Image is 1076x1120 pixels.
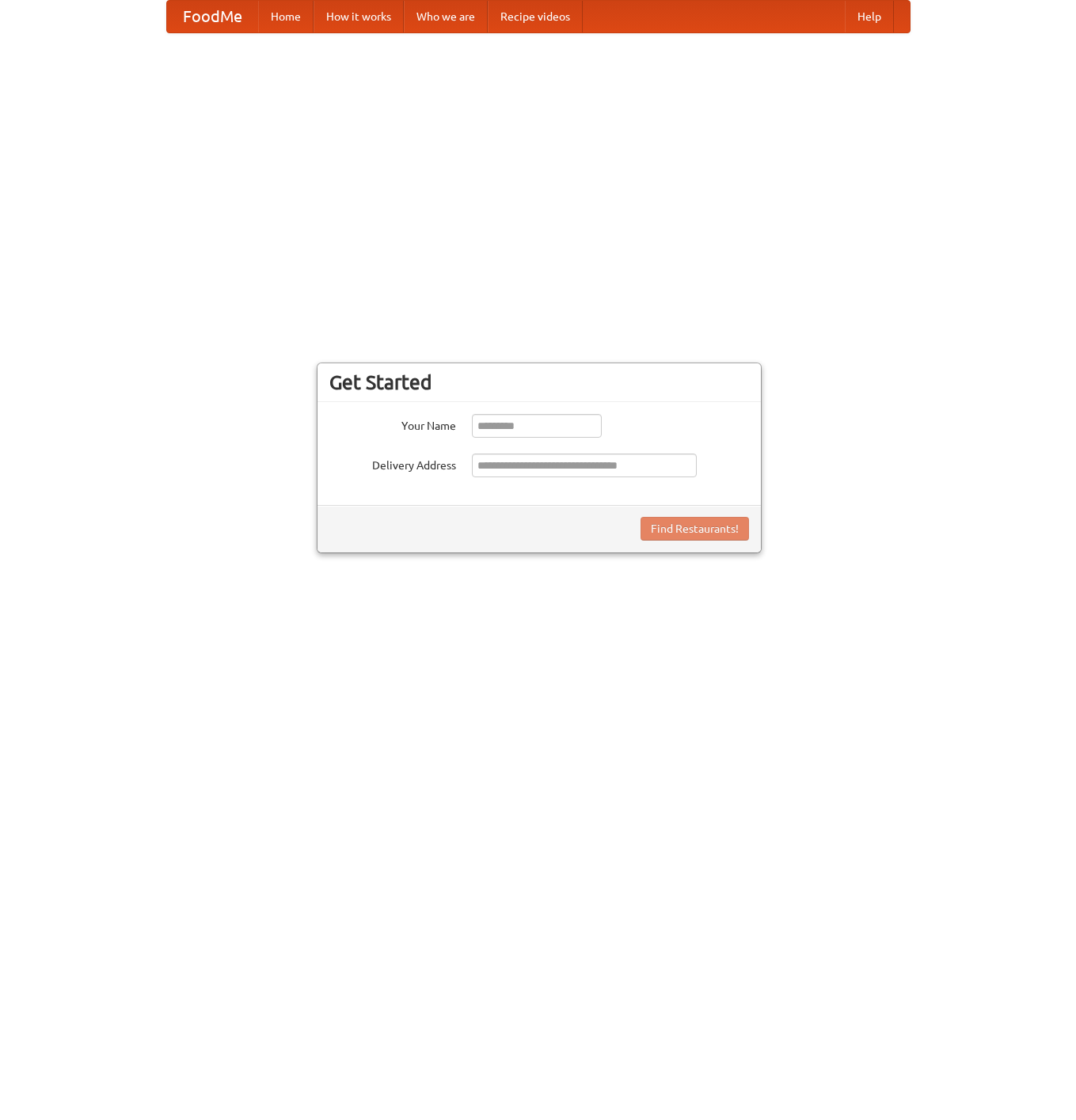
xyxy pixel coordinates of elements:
h3: Get Started [329,370,749,394]
label: Your Name [329,414,456,434]
a: Who we are [404,1,488,32]
a: Help [845,1,894,32]
label: Delivery Address [329,454,456,473]
a: FoodMe [167,1,258,32]
a: Home [258,1,314,32]
a: How it works [314,1,404,32]
a: Recipe videos [488,1,583,32]
button: Find Restaurants! [641,517,749,541]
